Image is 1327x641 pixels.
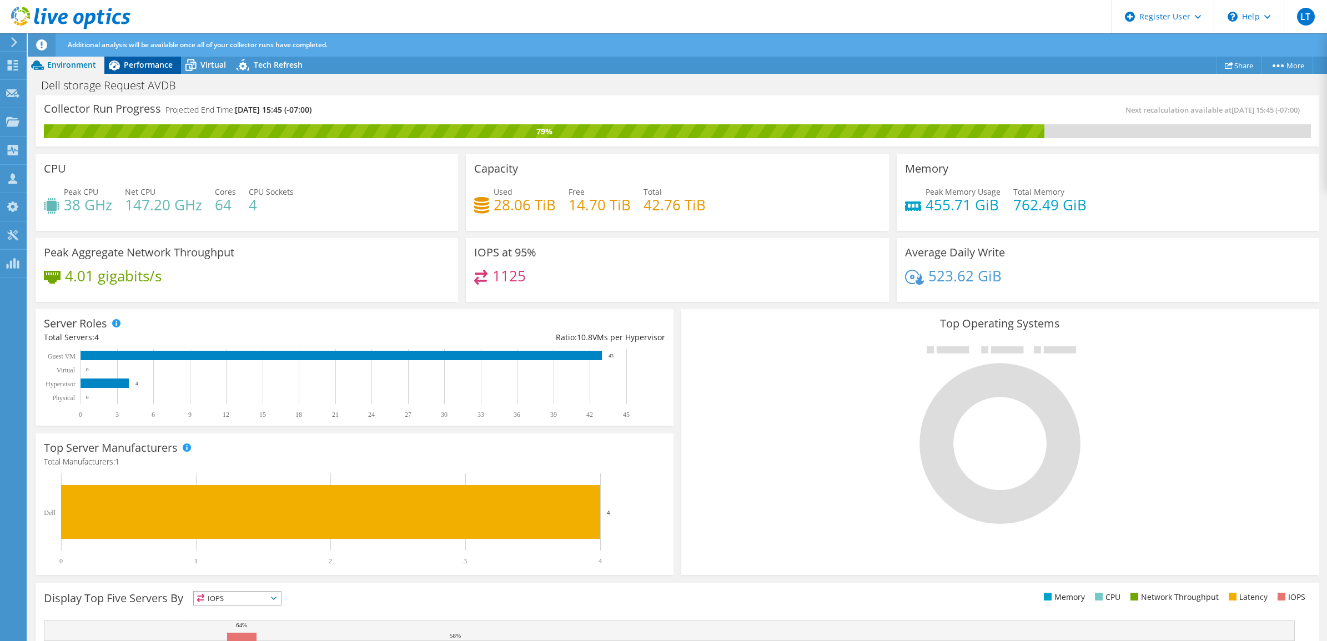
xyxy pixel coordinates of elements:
[354,331,665,344] div: Ratio: VMs per Hypervisor
[249,199,294,211] h4: 4
[254,59,303,70] span: Tech Refresh
[1232,105,1300,115] span: [DATE] 15:45 (-07:00)
[1092,591,1120,603] li: CPU
[474,163,518,175] h3: Capacity
[236,622,247,628] text: 64%
[1228,12,1238,22] svg: \n
[165,104,311,116] h4: Projected End Time:
[441,411,448,418] text: 30
[44,442,178,454] h3: Top Server Manufacturers
[295,411,302,418] text: 18
[1275,591,1305,603] li: IOPS
[623,411,630,418] text: 45
[44,456,665,468] h4: Total Manufacturers:
[57,366,76,374] text: Virtual
[135,381,138,386] text: 4
[46,380,76,388] text: Hypervisor
[44,246,234,259] h3: Peak Aggregate Network Throughput
[329,557,332,565] text: 2
[1128,591,1219,603] li: Network Throughput
[905,246,1005,259] h3: Average Daily Write
[86,367,89,372] text: 0
[569,199,631,211] h4: 14.70 TiB
[235,104,311,115] span: [DATE] 15:45 (-07:00)
[1226,591,1268,603] li: Latency
[586,411,593,418] text: 42
[52,394,75,402] text: Physical
[124,59,173,70] span: Performance
[64,199,112,211] h4: 38 GHz
[48,352,76,360] text: Guest VM
[44,331,354,344] div: Total Servers:
[259,411,266,418] text: 15
[464,557,467,565] text: 3
[332,411,339,418] text: 21
[59,557,63,565] text: 0
[1041,591,1085,603] li: Memory
[905,163,948,175] h3: Memory
[550,411,557,418] text: 39
[249,186,294,197] span: CPU Sockets
[44,163,66,175] h3: CPU
[928,270,1002,282] h4: 523.62 GiB
[1297,8,1315,26] span: LT
[194,592,281,605] span: IOPS
[609,353,614,359] text: 43
[79,411,82,418] text: 0
[115,411,119,418] text: 3
[494,186,512,197] span: Used
[188,411,192,418] text: 9
[450,632,461,639] text: 58%
[1013,186,1064,197] span: Total Memory
[926,199,1001,211] h4: 455.71 GiB
[223,411,229,418] text: 12
[64,186,98,197] span: Peak CPU
[65,270,162,282] h4: 4.01 gigabits/s
[1013,199,1087,211] h4: 762.49 GiB
[514,411,520,418] text: 36
[1261,57,1313,74] a: More
[94,332,99,342] span: 4
[47,59,96,70] span: Environment
[115,456,119,467] span: 1
[690,317,1311,330] h3: Top Operating Systems
[492,270,526,282] h4: 1125
[644,186,662,197] span: Total
[494,199,556,211] h4: 28.06 TiB
[368,411,375,418] text: 24
[125,186,155,197] span: Net CPU
[44,317,107,330] h3: Server Roles
[926,186,1001,197] span: Peak Memory Usage
[194,557,198,565] text: 1
[152,411,155,418] text: 6
[477,411,484,418] text: 33
[86,395,89,400] text: 0
[125,199,202,211] h4: 147.20 GHz
[577,332,592,342] span: 10.8
[569,186,585,197] span: Free
[405,411,411,418] text: 27
[215,186,236,197] span: Cores
[1125,105,1305,115] span: Next recalculation available at
[644,199,706,211] h4: 42.76 TiB
[44,509,56,517] text: Dell
[200,59,226,70] span: Virtual
[215,199,236,211] h4: 64
[599,557,602,565] text: 4
[1216,57,1262,74] a: Share
[68,40,328,49] span: Additional analysis will be available once all of your collector runs have completed.
[474,246,536,259] h3: IOPS at 95%
[44,125,1044,138] div: 79%
[607,509,610,516] text: 4
[36,79,193,92] h1: Dell storage Request AVDB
